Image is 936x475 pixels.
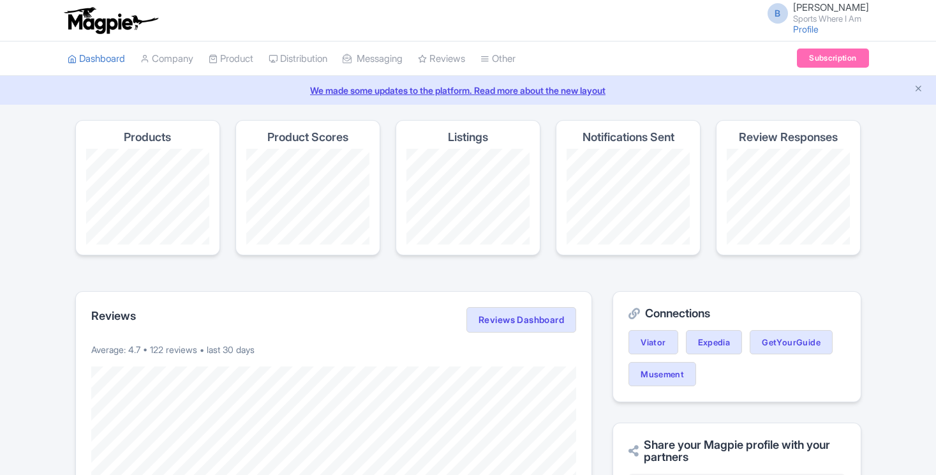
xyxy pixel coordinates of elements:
img: logo-ab69f6fb50320c5b225c76a69d11143b.png [61,6,160,34]
a: Dashboard [68,41,125,77]
small: Sports Where I Am [793,15,869,23]
span: B [768,3,788,24]
h4: Listings [448,131,488,144]
a: Reviews Dashboard [466,307,576,333]
a: GetYourGuide [750,330,833,354]
a: Expedia [686,330,743,354]
a: Company [140,41,193,77]
a: Musement [628,362,696,386]
button: Close announcement [914,82,923,97]
h2: Reviews [91,310,136,322]
h4: Review Responses [739,131,838,144]
a: Profile [793,24,819,34]
a: B [PERSON_NAME] Sports Where I Am [760,3,869,23]
h4: Products [124,131,171,144]
h2: Connections [628,307,845,320]
a: Messaging [343,41,403,77]
p: Average: 4.7 • 122 reviews • last 30 days [91,343,577,356]
a: Viator [628,330,678,354]
a: Reviews [418,41,465,77]
a: Product [209,41,253,77]
a: Other [480,41,516,77]
h4: Notifications Sent [583,131,674,144]
a: We made some updates to the platform. Read more about the new layout [8,84,928,97]
h4: Product Scores [267,131,348,144]
span: [PERSON_NAME] [793,1,869,13]
a: Subscription [797,49,868,68]
h2: Share your Magpie profile with your partners [628,439,845,464]
a: Distribution [269,41,327,77]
